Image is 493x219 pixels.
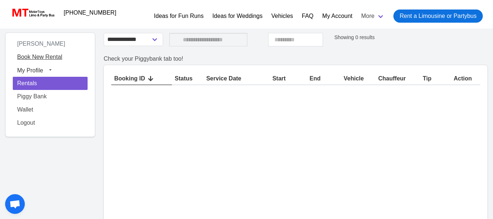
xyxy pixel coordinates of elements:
a: Rent a Limousine or Partybus [393,10,483,23]
div: Start [272,74,304,83]
div: Service Date [206,74,266,83]
div: End [309,74,338,83]
a: Ideas for Weddings [212,12,263,20]
span: [PERSON_NAME] [13,38,70,50]
div: Action [454,74,480,83]
a: Piggy Bank [13,90,88,103]
div: Chauffeur [378,74,417,83]
small: Showing 0 results [334,34,375,40]
div: Tip [423,74,448,83]
a: Book New Rental [13,50,88,64]
a: More [357,7,389,26]
span: Rent a Limousine or Partybus [400,12,477,20]
div: Open chat [5,194,25,214]
h2: Check your Piggybank tab too! [104,55,488,62]
a: FAQ [302,12,313,20]
button: My Profile [13,64,88,77]
div: Booking ID [114,74,169,83]
div: Vehicle [344,74,373,83]
a: Logout [13,116,88,129]
a: My Account [322,12,353,20]
a: [PHONE_NUMBER] [59,5,121,20]
img: MotorToys Logo [10,8,55,18]
div: Status [175,74,200,83]
span: My Profile [17,67,43,73]
a: Rentals [13,77,88,90]
a: Vehicles [271,12,293,20]
a: Ideas for Fun Runs [154,12,204,20]
a: Wallet [13,103,88,116]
